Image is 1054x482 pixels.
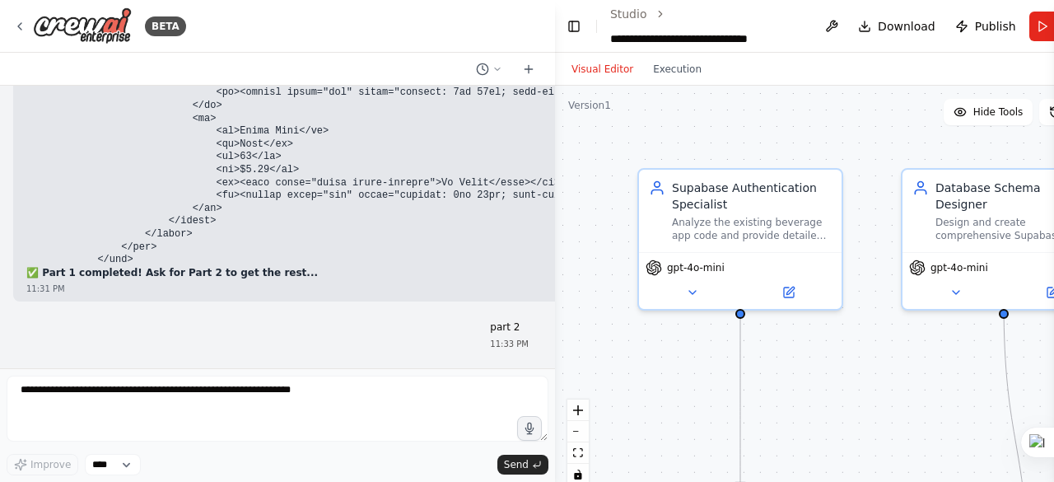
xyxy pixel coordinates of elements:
[515,59,542,79] button: Start a new chat
[26,283,750,295] div: 11:31 PM
[7,454,78,475] button: Improve
[637,168,843,311] div: Supabase Authentication SpecialistAnalyze the existing beverage app code and provide detailed imp...
[610,7,647,21] a: Studio
[949,12,1023,41] button: Publish
[667,261,725,274] span: gpt-4o-mini
[567,400,589,421] button: zoom in
[469,59,509,79] button: Switch to previous chat
[490,321,529,335] p: part 2
[568,99,611,112] div: Version 1
[672,180,832,213] div: Supabase Authentication Specialist
[504,458,529,471] span: Send
[145,16,186,36] div: BETA
[567,442,589,464] button: fit view
[562,59,643,79] button: Visual Editor
[975,18,1016,35] span: Publish
[878,18,935,35] span: Download
[851,12,942,41] button: Download
[565,15,583,38] button: Hide left sidebar
[497,455,548,475] button: Send
[930,261,988,274] span: gpt-4o-mini
[643,59,711,79] button: Execution
[610,6,805,47] nav: breadcrumb
[742,283,835,302] button: Open in side panel
[944,99,1033,125] button: Hide Tools
[490,338,529,350] div: 11:33 PM
[672,216,832,242] div: Analyze the existing beverage app code and provide detailed implementation guidance for integrati...
[567,421,589,442] button: zoom out
[517,416,542,441] button: Click to speak your automation idea
[26,267,318,278] strong: ✅ Part 1 completed! Ask for Part 2 to get the rest...
[973,105,1024,119] span: Hide Tools
[30,458,71,471] span: Improve
[33,7,132,44] img: Logo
